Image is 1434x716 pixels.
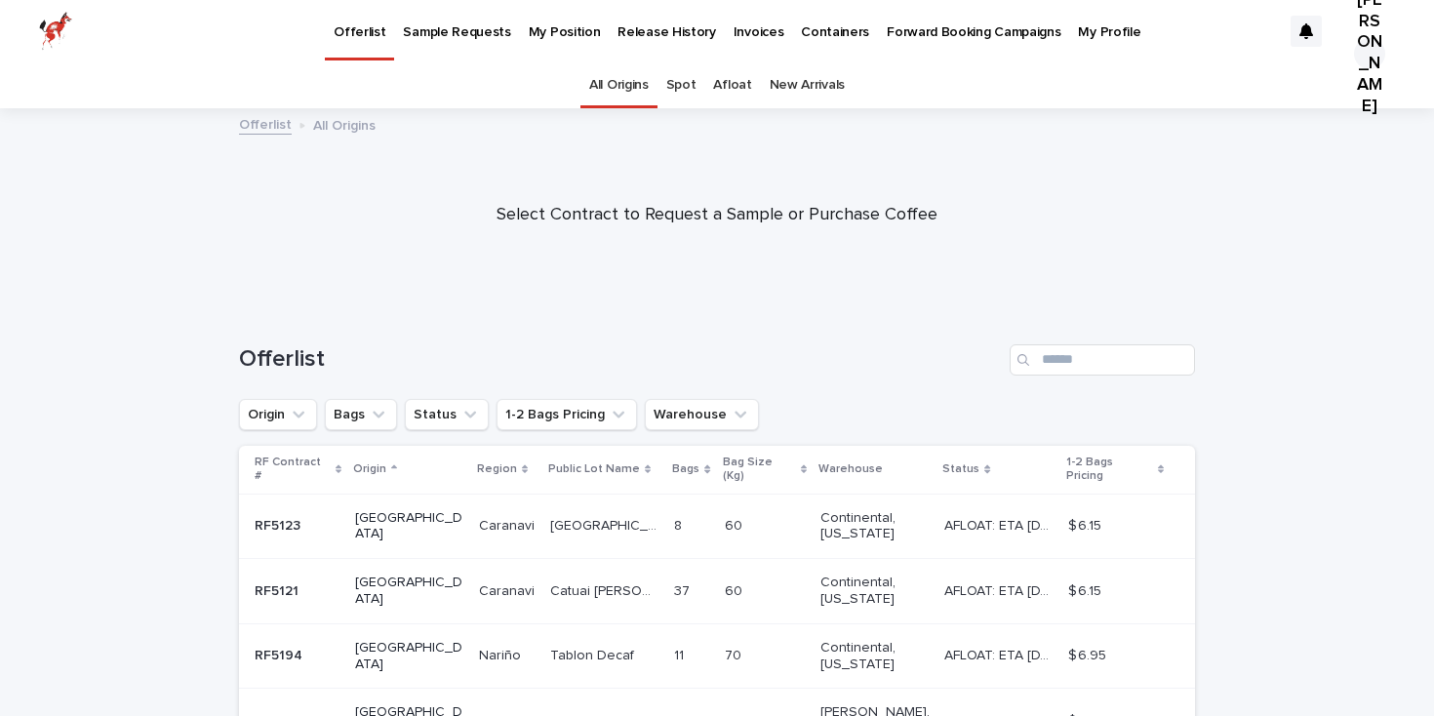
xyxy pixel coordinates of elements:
p: Region [477,458,517,480]
p: Bags [672,458,699,480]
p: 70 [725,644,745,664]
button: Status [405,399,489,430]
p: Origin [353,458,386,480]
p: Nariño [479,644,525,664]
h1: Offerlist [239,345,1002,374]
a: New Arrivals [770,62,845,108]
p: $ 6.15 [1068,514,1105,535]
p: RF5121 [255,579,302,600]
p: 8 [674,514,686,535]
p: AFLOAT: ETA 10-23-2025 [944,579,1056,600]
input: Search [1010,344,1195,376]
p: Status [942,458,979,480]
a: Spot [666,62,697,108]
p: $ 6.95 [1068,644,1110,664]
button: 1-2 Bags Pricing [497,399,637,430]
tr: RF5121RF5121 [GEOGRAPHIC_DATA]CaranaviCaranavi Catuai [PERSON_NAME]Catuai [PERSON_NAME] 3737 6060... [239,559,1195,624]
div: [PERSON_NAME] [1354,38,1385,69]
p: RF Contract # [255,452,331,488]
p: [GEOGRAPHIC_DATA] [355,510,463,543]
p: 60 [725,514,746,535]
p: AFLOAT: ETA 10-23-2025 [944,514,1056,535]
p: RF5194 [255,644,306,664]
button: Origin [239,399,317,430]
p: 1-2 Bags Pricing [1066,452,1153,488]
p: $ 6.15 [1068,579,1105,600]
p: Warehouse [818,458,883,480]
p: Catuai [PERSON_NAME] [550,579,662,600]
p: [GEOGRAPHIC_DATA] [355,640,463,673]
p: Caranavi [479,514,538,535]
p: RF5123 [255,514,304,535]
a: Offerlist [239,112,292,135]
p: [GEOGRAPHIC_DATA] [550,514,662,535]
p: Bag Size (Kg) [723,452,797,488]
tr: RF5194RF5194 [GEOGRAPHIC_DATA]NariñoNariño Tablon DecafTablon Decaf 1111 7070 Continental, [US_ST... [239,623,1195,689]
p: [GEOGRAPHIC_DATA] [355,575,463,608]
button: Bags [325,399,397,430]
p: AFLOAT: ETA 10-23-2025 [944,644,1056,664]
p: All Origins [313,113,376,135]
tr: RF5123RF5123 [GEOGRAPHIC_DATA]CaranaviCaranavi [GEOGRAPHIC_DATA][GEOGRAPHIC_DATA] 88 6060 Contine... [239,494,1195,559]
p: Select Contract to Request a Sample or Purchase Coffee [327,205,1107,226]
p: Public Lot Name [548,458,640,480]
p: Caranavi [479,579,538,600]
a: All Origins [589,62,649,108]
p: 60 [725,579,746,600]
a: Afloat [713,62,751,108]
p: Tablon Decaf [550,644,638,664]
img: zttTXibQQrCfv9chImQE [39,12,72,51]
p: 11 [674,644,688,664]
button: Warehouse [645,399,759,430]
p: 37 [674,579,694,600]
